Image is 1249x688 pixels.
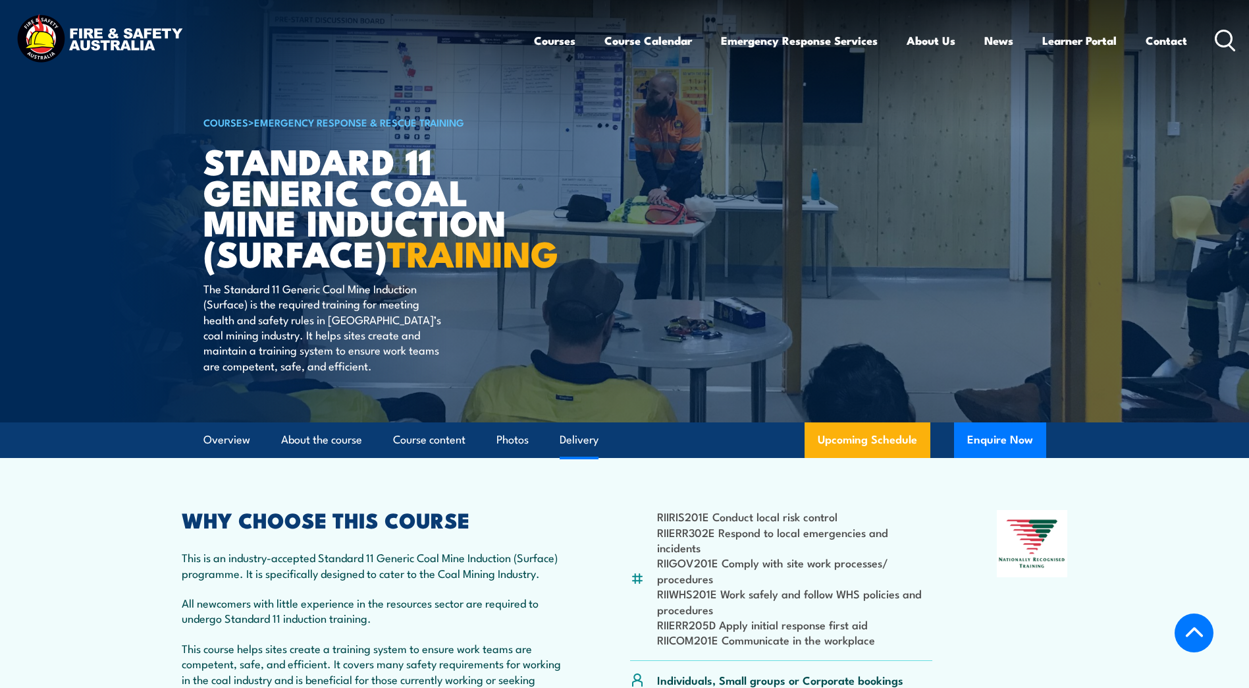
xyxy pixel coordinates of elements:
p: All newcomers with little experience in the resources sector are required to undergo Standard 11 ... [182,595,566,626]
li: RIICOM201E Communicate in the workplace [657,632,933,647]
li: RIIWHS201E Work safely and follow WHS policies and procedures [657,586,933,617]
p: Individuals, Small groups or Corporate bookings [657,672,903,687]
li: RIIERR205D Apply initial response first aid [657,617,933,632]
li: RIIRIS201E Conduct local risk control [657,509,933,524]
a: Photos [496,422,529,457]
a: About the course [281,422,362,457]
a: About Us [907,23,955,58]
strong: TRAINING [387,225,558,279]
h6: > [203,114,529,130]
h1: Standard 11 Generic Coal Mine Induction (Surface) [203,145,529,268]
a: Course content [393,422,465,457]
a: COURSES [203,115,248,129]
a: Overview [203,422,250,457]
a: Emergency Response & Rescue Training [254,115,464,129]
a: Courses [534,23,575,58]
li: RIIERR302E Respond to local emergencies and incidents [657,525,933,556]
a: Delivery [560,422,598,457]
a: Contact [1146,23,1187,58]
h2: WHY CHOOSE THIS COURSE [182,510,566,529]
a: News [984,23,1013,58]
a: Emergency Response Services [721,23,878,58]
li: RIIGOV201E Comply with site work processes/ procedures [657,555,933,586]
img: Nationally Recognised Training logo. [997,510,1068,577]
p: This is an industry-accepted Standard 11 Generic Coal Mine Induction (Surface) programme. It is s... [182,550,566,581]
a: Course Calendar [604,23,692,58]
a: Upcoming Schedule [805,422,930,458]
p: The Standard 11 Generic Coal Mine Induction (Surface) is the required training for meeting health... [203,281,444,373]
a: Learner Portal [1042,23,1117,58]
button: Enquire Now [954,422,1046,458]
